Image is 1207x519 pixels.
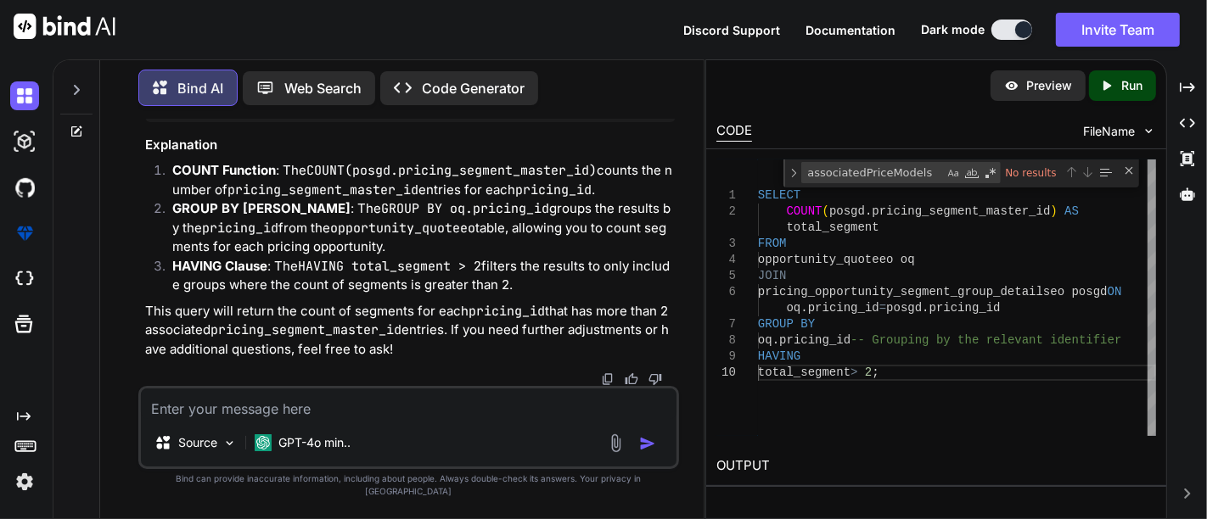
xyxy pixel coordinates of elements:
span: opportunity_quoteeo oq [758,253,915,266]
strong: HAVING Clause [172,258,267,274]
img: githubDark [10,173,39,202]
p: Web Search [284,78,362,98]
span: SELECT [758,188,800,202]
span: Dark mode [921,21,985,38]
img: dislike [648,372,662,386]
div: CODE [716,121,752,142]
span: sgd [1086,285,1108,299]
span: = [879,301,886,315]
img: preview [1004,78,1019,93]
code: COUNT(posgd.pricing_segment_master_id) [306,162,597,179]
div: 2 [716,204,736,220]
div: 6 [716,284,736,300]
div: 9 [716,349,736,365]
div: Use Regular Expression (Alt+R) [982,165,999,181]
span: GROUP [758,317,794,331]
button: Documentation [806,21,895,39]
code: pricing_segment_master_id [211,321,401,338]
span: ( [822,204,829,218]
span: Discord Support [683,23,780,37]
span: > [851,366,858,379]
div: 3 [716,236,736,252]
div: Toggle Replace [786,159,801,187]
div: 1 [716,187,736,204]
span: . [865,204,872,218]
span: oq [787,301,801,315]
span: posgd [887,301,923,315]
p: Bind can provide inaccurate information, including about people. Always double-check its answers.... [138,472,679,498]
span: pricing_id [780,333,851,347]
span: pricing_id [929,301,1001,315]
code: pricing_id [515,181,592,198]
span: -- Grouping by the relevant identifier [851,333,1122,347]
span: HAVING [758,349,800,363]
code: opportunity_quoteeo [330,220,475,237]
img: icon [639,435,656,452]
div: Find / Replace [783,159,1139,187]
span: ) [1051,204,1058,218]
code: pricing_segment_master_id [227,181,418,198]
img: premium [10,219,39,248]
strong: COUNT Function [172,162,276,178]
h2: OUTPUT [706,446,1166,486]
p: This query will return the count of segments for each that has more than 2 associated entries. If... [145,302,676,360]
span: COUNT [787,204,822,218]
span: Documentation [806,23,895,37]
img: settings [10,467,39,496]
span: . [923,301,929,315]
div: Match Case (Alt+C) [945,165,962,181]
p: : The counts the number of entries for each . [172,161,676,199]
p: Code Generator [422,78,525,98]
img: Pick Models [222,436,237,450]
img: attachment [606,433,626,453]
button: Invite Team [1056,13,1180,47]
span: total_segment [758,366,851,379]
span: total_segment [787,220,879,234]
code: pricing_id [202,220,278,237]
p: Run [1121,77,1142,94]
div: Previous Match (Shift+Enter) [1064,165,1078,179]
span: ON [1108,285,1122,299]
span: FileName [1083,123,1135,140]
span: pricing_id [808,301,879,315]
p: : The filters the results to only include groups where the count of segments is greater than 2. [172,257,676,295]
p: : The groups the results by the from the table, allowing you to count segments for each pricing o... [172,199,676,257]
div: 8 [716,332,736,349]
img: darkAi-studio [10,127,39,156]
img: cloudideIcon [10,265,39,293]
div: Match Whole Word (Alt+W) [963,165,980,181]
span: BY [801,317,816,331]
span: . [772,333,779,347]
div: Find in Selection (Alt+L) [1096,163,1114,181]
span: pricing_segment_master_id [873,204,1051,218]
span: FROM [758,237,787,250]
span: posgd [829,204,865,218]
div: Next Match (Enter) [1081,165,1094,179]
button: Discord Support [683,21,780,39]
img: GPT-4o mini [255,434,272,451]
div: 7 [716,316,736,332]
span: ; [873,366,879,379]
strong: GROUP BY [PERSON_NAME] [172,200,351,216]
div: Close (Escape) [1122,164,1136,177]
code: pricing_id [469,303,545,320]
img: darkChat [10,81,39,110]
span: JOIN [758,269,787,282]
span: . [801,301,808,315]
code: HAVING total_segment > 2 [298,258,481,275]
span: 2 [865,366,872,379]
p: Preview [1026,77,1072,94]
p: Source [178,434,217,451]
code: GROUP BY oq.pricing_id [381,200,549,217]
p: Bind AI [177,78,223,98]
div: 10 [716,365,736,381]
span: oq [758,333,772,347]
h3: Explanation [145,136,676,155]
textarea: Find [802,163,944,182]
p: GPT-4o min.. [278,434,351,451]
img: Bind AI [14,14,115,39]
img: chevron down [1142,124,1156,138]
div: 4 [716,252,736,268]
div: No results [1003,162,1062,183]
img: like [625,372,638,386]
